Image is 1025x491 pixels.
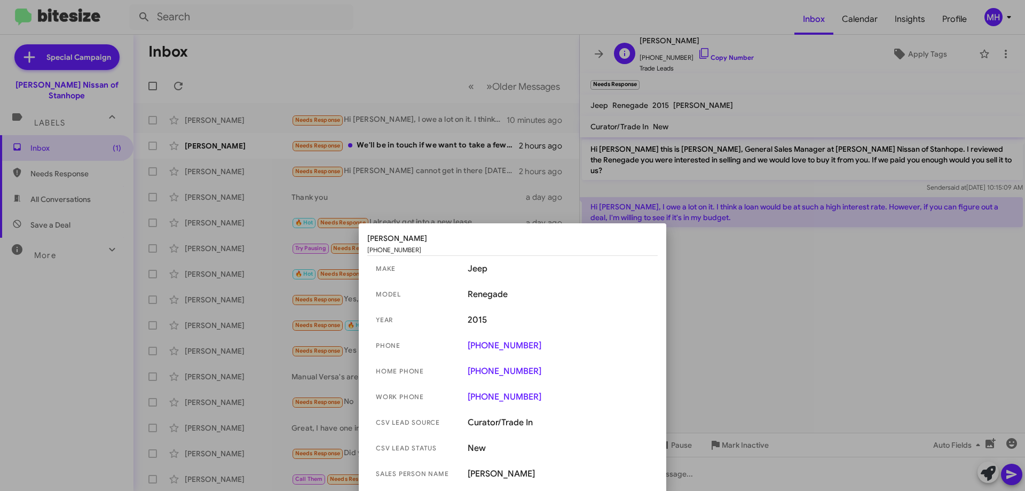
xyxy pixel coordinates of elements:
span: 2015 [468,315,649,325]
span: Jeep [468,263,649,274]
span: [PERSON_NAME] [367,232,658,245]
span: sales person name [376,469,459,479]
span: make [376,263,459,274]
span: New [468,443,649,454]
span: home phone [376,366,459,377]
span: csv lead source [376,417,459,428]
a: [PHONE_NUMBER] [468,366,649,377]
span: model [376,289,459,300]
a: [PHONE_NUMBER] [468,392,649,402]
span: [PHONE_NUMBER] [367,245,421,255]
span: [PERSON_NAME] [468,469,649,479]
span: Curator/Trade In [468,417,649,428]
span: year [376,315,459,325]
span: csv lead status [376,443,459,454]
span: phone [376,340,459,351]
a: [PHONE_NUMBER] [468,340,649,351]
span: work phone [376,392,459,402]
span: Renegade [468,289,649,300]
